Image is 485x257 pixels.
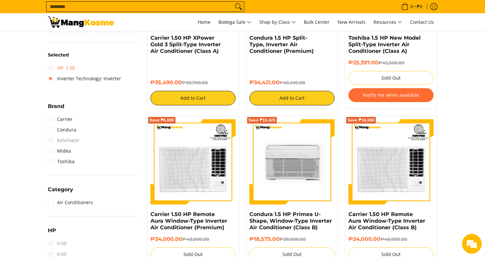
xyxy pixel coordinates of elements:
nav: Main Menu [120,13,437,31]
h6: ₱25,397.00 [348,59,434,66]
del: ₱50,700.00 [182,80,208,85]
a: Midea [48,146,71,156]
span: Home [198,19,210,25]
span: We're online! [38,83,91,150]
img: Carrier 1.50 HP Remote Aura Window-Type Inverter Air Conditioner (Premium) [150,119,236,204]
a: Condura 1.5 HP Split-Type, Inverter Air Conditioner (Premium) [249,35,314,54]
img: Condura 1.5 HP Primea U-Shape, Window-Type Inverter Air Conditioner (Class B) [249,119,335,204]
span: HP [48,228,56,233]
a: Inverter Technology: Inverter [48,73,121,84]
a: Carrier 1.50 HP XPower Gold 3 Split-Type Inverter Air Conditioner (Class A) [150,35,221,54]
a: Air Conditioners [48,197,93,208]
del: ₱40,495.00 [279,80,305,85]
h6: Selected [48,52,140,58]
span: Brand [48,104,64,109]
a: Carrier 1.50 HP Remote Aura Window-Type Inverter Air Conditioner (Premium) [150,211,227,231]
span: Kelvinator [48,135,80,146]
span: Save ₱16,000 [347,118,374,122]
img: Bodega Sale Aircon l Mang Kosme: Home Appliances Warehouse Sale Carrier | Page 2 [48,17,114,28]
span: 0.50 [48,238,66,249]
a: Toshiba [48,156,75,167]
a: Bodega Sale [215,13,255,31]
h6: ₱35,490.00 [150,79,236,86]
del: ₱40,000.00 [380,237,407,242]
button: Add to Cart [150,91,236,105]
a: New Arrivals [334,13,369,31]
span: ₱0 [416,4,423,9]
span: Resources [373,18,402,26]
button: Search [233,2,244,12]
del: ₱45,500.00 [378,60,404,65]
h6: ₱18,575.00 [249,236,335,242]
span: Save ₱6,000 [149,118,174,122]
div: Minimize live chat window [108,3,124,19]
h6: ₱24,000.00 [348,236,434,242]
a: Carrier 1.50 HP Remote Aura Window-Type Inverter Air Conditioner (Class B) [348,211,425,231]
span: Shop by Class [259,18,296,26]
a: Condura 1.5 HP Primea U-Shape, Window-Type Inverter Air Conditioner (Class B) [249,211,332,231]
del: ₱38,000.00 [279,237,306,242]
textarea: Type your message and hit 'Enter' [3,180,126,203]
a: Toshiba 1.5 HP New Model Split-Type Inverter Air Conditioner (Class A) [348,35,421,54]
span: Contact Us [410,19,434,25]
del: ₱40,000.00 [182,237,209,242]
a: Resources [370,13,405,31]
button: Notify me when available [348,88,434,102]
span: New Arrivals [338,19,366,25]
button: Sold Out [348,71,434,85]
span: Category [48,187,73,192]
summary: Open [48,187,73,197]
a: Bulk Center [301,13,333,31]
div: Chat with us now [34,37,111,46]
img: Carrier 1.50 HP Remote Aura Window-Type Inverter Air Conditioner (Class B) [348,119,434,204]
span: Bodega Sale [218,18,251,26]
h6: ₱34,000.00 [150,236,236,242]
a: Shop by Class [256,13,299,31]
span: 0 [409,4,414,9]
summary: Open [48,104,64,114]
h6: ₱34,421.00 [249,79,335,86]
summary: Open [48,228,56,238]
a: Contact Us [407,13,437,31]
button: Add to Cart [249,91,335,105]
a: HP: 1.50 [48,63,75,73]
a: Condura [48,125,76,135]
span: Save ₱19,425 [248,118,275,122]
span: • [399,3,424,10]
span: Bulk Center [304,19,330,25]
a: Home [194,13,214,31]
a: Carrier [48,114,73,125]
